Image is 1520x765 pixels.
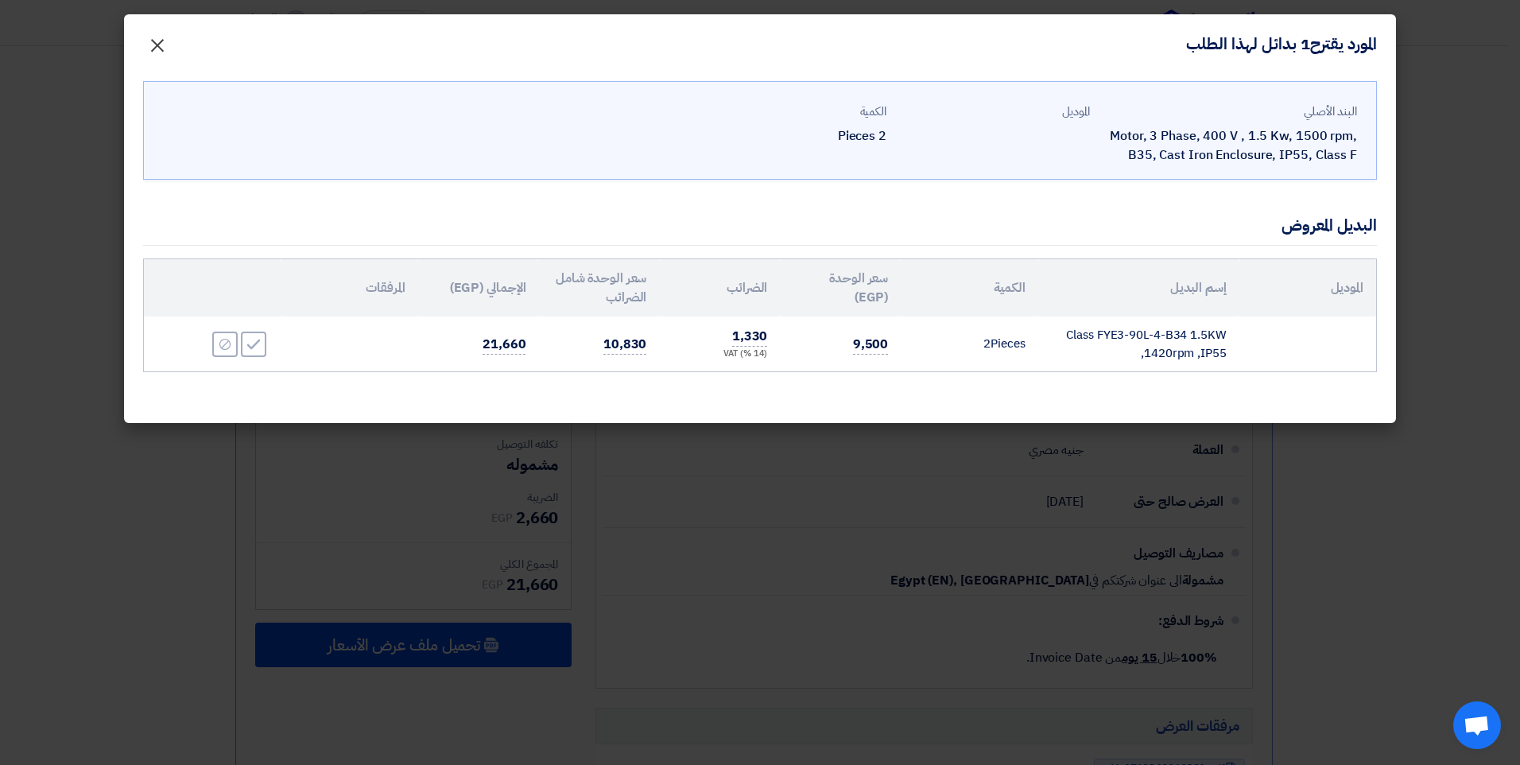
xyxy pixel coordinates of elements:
th: المرفقات [281,259,417,316]
td: Class FYE3-90L-4-B34 1.5KW ,1420rpm ,IP55 [1038,316,1239,371]
td: Pieces [901,316,1037,371]
h4: المورد يقترح1 بدائل لهذا الطلب [1186,33,1377,54]
th: إسم البديل [1038,259,1239,316]
span: 10,830 [603,335,646,355]
th: سعر الوحدة شامل الضرائب [538,259,659,316]
th: الضرائب [659,259,780,316]
div: Open chat [1453,701,1501,749]
div: الكمية [696,103,886,121]
th: سعر الوحدة (EGP) [780,259,901,316]
button: Close [135,25,180,57]
div: البديل المعروض [1282,213,1377,237]
th: الموديل [1239,259,1376,316]
span: 9,500 [853,335,889,355]
span: 21,660 [483,335,525,355]
span: × [148,21,167,68]
th: الإجمالي (EGP) [417,259,538,316]
th: الكمية [901,259,1037,316]
span: 1,330 [732,327,768,347]
div: 2 Pieces [696,126,886,146]
div: (14 %) VAT [672,348,767,361]
span: 2 [983,335,991,352]
div: البند الأصلي [1103,103,1357,121]
div: Motor, 3 Phase, 400 V , 1.5 Kw, 1500 rpm, B35, Cast Iron Enclosure, IP55, Class F [1103,126,1357,165]
div: الموديل [899,103,1090,121]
